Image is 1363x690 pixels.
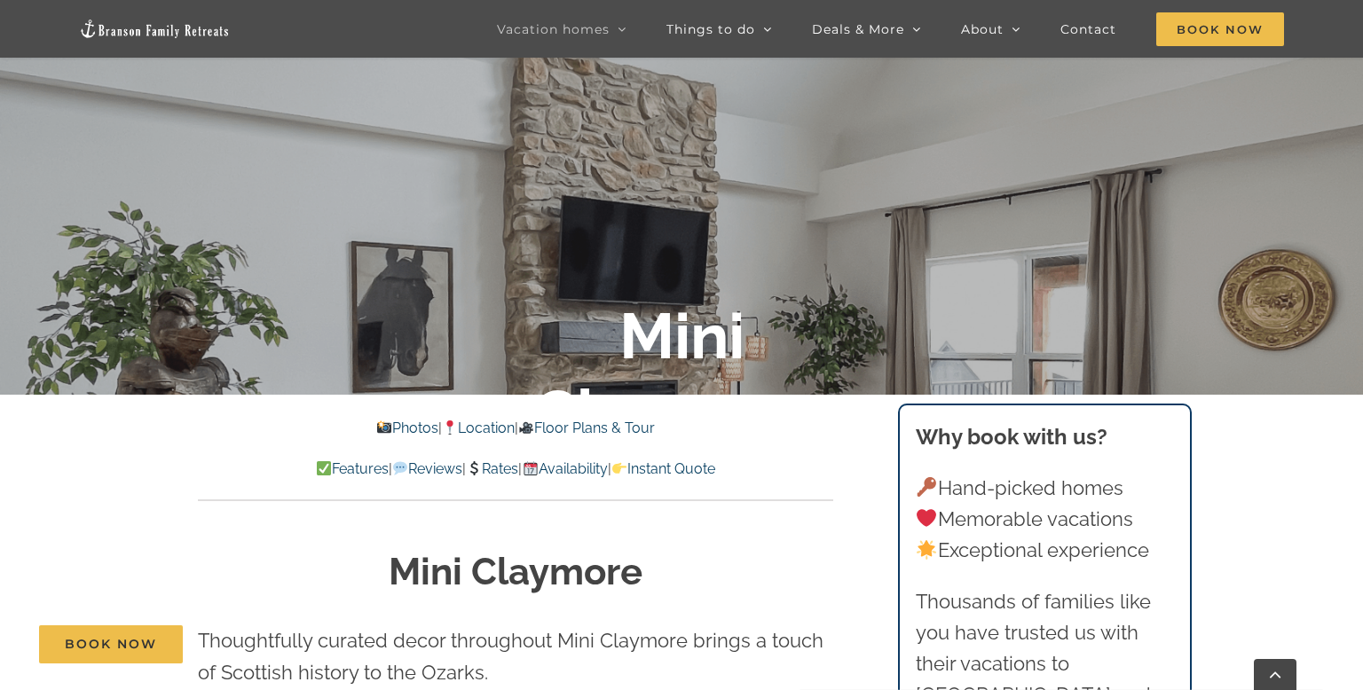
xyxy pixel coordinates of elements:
[812,23,904,35] span: Deals & More
[198,417,833,440] p: | |
[443,420,457,435] img: 📍
[198,458,833,481] p: | | | |
[519,420,533,435] img: 🎥
[375,419,437,436] a: Photos
[524,461,538,475] img: 📆
[916,473,1175,567] p: Hand-picked homes Memorable vacations Exceptional experience
[198,546,833,599] h1: Mini Claymore
[317,461,331,475] img: ✅
[79,19,230,39] img: Branson Family Retreats Logo
[666,23,755,35] span: Things to do
[522,460,607,477] a: Availability
[917,540,936,560] img: 🌟
[916,421,1175,453] h3: Why book with us?
[961,23,1004,35] span: About
[917,477,936,497] img: 🔑
[392,460,462,477] a: Reviews
[442,419,515,436] a: Location
[497,23,610,35] span: Vacation homes
[377,420,391,435] img: 📸
[65,637,157,652] span: Book Now
[612,461,626,475] img: 👉
[467,461,481,475] img: 💲
[39,625,183,663] a: Book Now
[466,460,518,477] a: Rates
[393,461,407,475] img: 💬
[518,419,655,436] a: Floor Plans & Tour
[1060,23,1116,35] span: Contact
[1156,12,1284,46] span: Book Now
[917,508,936,528] img: ❤️
[533,298,830,450] b: Mini Claymore
[611,460,715,477] a: Instant Quote
[316,460,389,477] a: Features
